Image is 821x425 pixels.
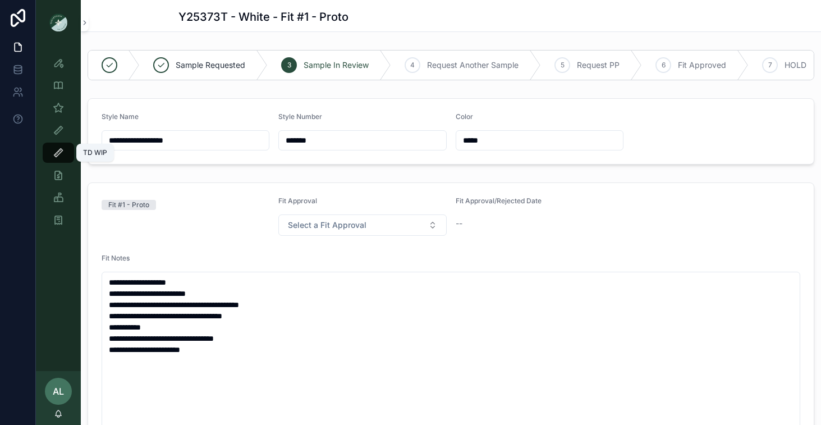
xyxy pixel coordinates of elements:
span: Sample In Review [304,60,369,71]
span: -- [456,218,462,229]
span: Sample Requested [176,60,245,71]
div: Fit #1 - Proto [108,200,149,210]
span: AL [53,385,64,398]
img: App logo [49,13,67,31]
span: Fit Approval/Rejected Date [456,196,542,205]
span: Color [456,112,473,121]
span: 7 [768,61,772,70]
button: Select Button [278,214,446,236]
span: 5 [561,61,565,70]
span: HOLD [785,60,806,71]
h1: Y25373T - White - Fit #1 - Proto [178,9,348,25]
span: Request PP [577,60,620,71]
span: 3 [287,61,291,70]
span: Style Number [278,112,322,121]
span: Style Name [102,112,139,121]
span: Request Another Sample [427,60,519,71]
div: TD WIP [83,148,107,157]
span: Fit Approved [678,60,726,71]
span: Fit Approval [278,196,317,205]
span: Fit Notes [102,254,130,262]
span: 6 [662,61,666,70]
span: 4 [410,61,415,70]
span: Select a Fit Approval [288,220,366,231]
div: scrollable content [36,45,81,245]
